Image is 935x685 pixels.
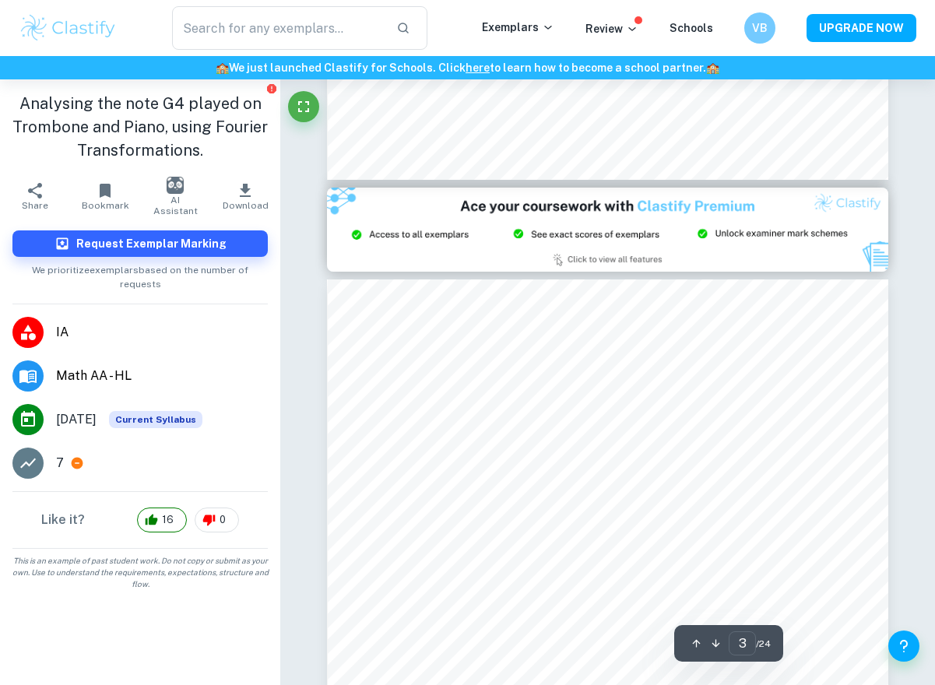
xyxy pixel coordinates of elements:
[56,323,268,342] span: IA
[670,22,713,34] a: Schools
[153,512,182,528] span: 16
[888,631,919,662] button: Help and Feedback
[751,19,769,37] h6: VB
[56,367,268,385] span: Math AA - HL
[12,230,268,257] button: Request Exemplar Marking
[265,83,277,94] button: Report issue
[744,12,775,44] button: VB
[3,59,932,76] h6: We just launched Clastify for Schools. Click to learn how to become a school partner.
[41,511,85,529] h6: Like it?
[210,174,280,218] button: Download
[140,174,210,218] button: AI Assistant
[109,411,202,428] div: This exemplar is based on the current syllabus. Feel free to refer to it for inspiration/ideas wh...
[216,61,229,74] span: 🏫
[327,188,888,272] img: Ad
[807,14,916,42] button: UPGRADE NOW
[756,637,771,651] span: / 24
[109,411,202,428] span: Current Syllabus
[195,508,239,532] div: 0
[585,20,638,37] p: Review
[482,19,554,36] p: Exemplars
[706,61,719,74] span: 🏫
[466,61,490,74] a: here
[149,195,201,216] span: AI Assistant
[82,200,129,211] span: Bookmark
[19,12,118,44] img: Clastify logo
[288,91,319,122] button: Fullscreen
[167,177,184,194] img: AI Assistant
[12,257,268,291] span: We prioritize exemplars based on the number of requests
[223,200,269,211] span: Download
[56,454,64,472] p: 7
[12,92,268,162] h1: Analysing the note G4 played on Trombone and Piano, using Fourier Transformations.
[22,200,48,211] span: Share
[137,508,187,532] div: 16
[211,512,234,528] span: 0
[6,555,274,590] span: This is an example of past student work. Do not copy or submit as your own. Use to understand the...
[56,410,97,429] span: [DATE]
[172,6,384,50] input: Search for any exemplars...
[76,235,227,252] h6: Request Exemplar Marking
[70,174,140,218] button: Bookmark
